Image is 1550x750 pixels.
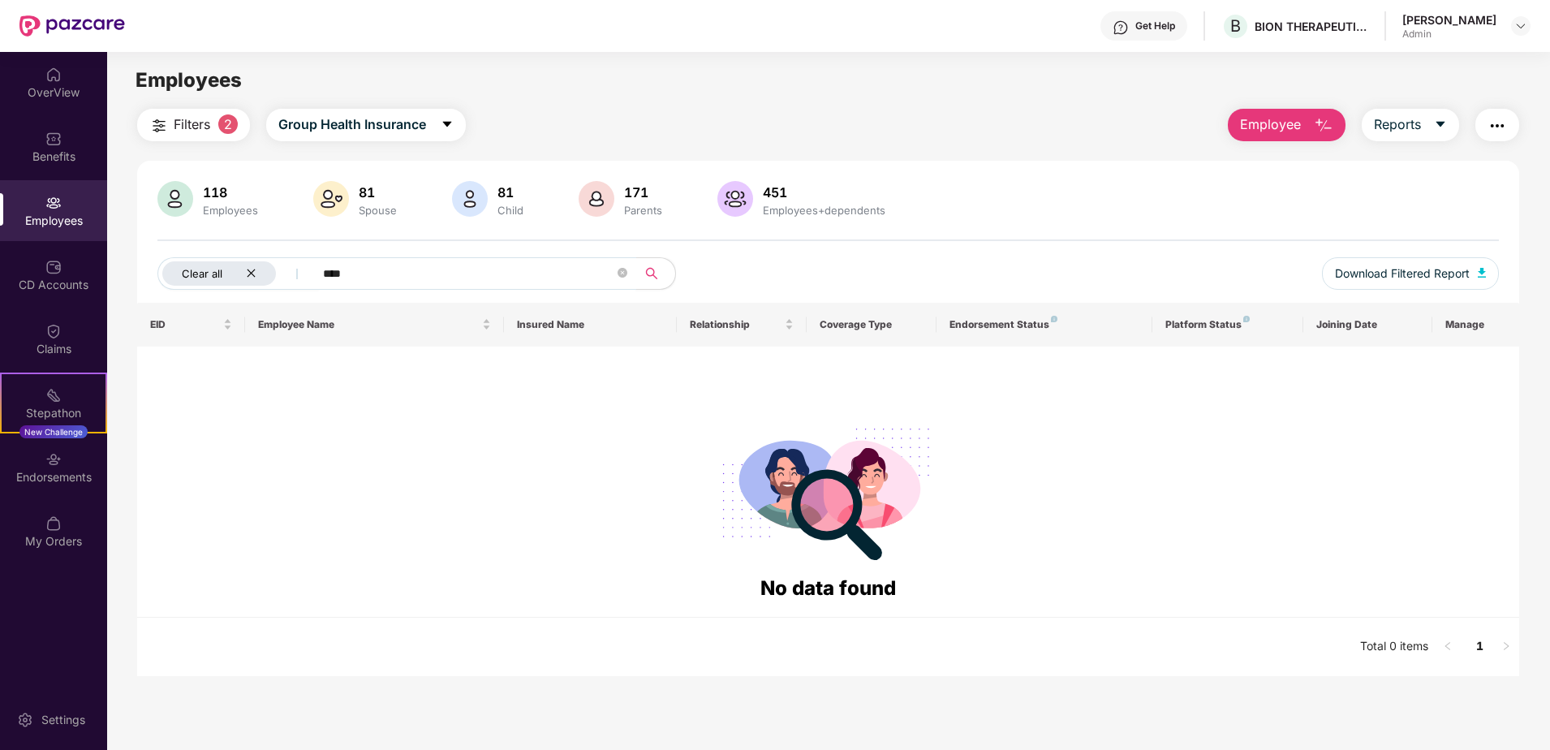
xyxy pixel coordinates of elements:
[45,515,62,532] img: svg+xml;base64,PHN2ZyBpZD0iTXlfT3JkZXJzIiBkYXRhLW5hbWU9Ik15IE9yZGVycyIgeG1sbnM9Imh0dHA6Ly93d3cudz...
[1322,257,1499,290] button: Download Filtered Report
[441,118,454,132] span: caret-down
[1240,114,1301,135] span: Employee
[1228,109,1345,141] button: Employee
[1467,634,1493,660] li: 1
[150,318,220,331] span: EID
[245,303,504,347] th: Employee Name
[1230,16,1241,36] span: B
[635,267,667,280] span: search
[760,184,889,200] div: 451
[37,712,90,728] div: Settings
[1514,19,1527,32] img: svg+xml;base64,PHN2ZyBpZD0iRHJvcGRvd24tMzJ4MzIiIHhtbG5zPSJodHRwOi8vd3d3LnczLm9yZy8yMDAwL3N2ZyIgd2...
[618,268,627,278] span: close-circle
[45,387,62,403] img: svg+xml;base64,PHN2ZyB4bWxucz0iaHR0cDovL3d3dy53My5vcmcvMjAwMC9zdmciIHdpZHRoPSIyMSIgaGVpZ2h0PSIyMC...
[760,576,896,600] span: No data found
[258,318,479,331] span: Employee Name
[1432,303,1519,347] th: Manage
[1402,12,1496,28] div: [PERSON_NAME]
[137,303,245,347] th: EID
[2,405,105,421] div: Stepathon
[1374,114,1421,135] span: Reports
[1360,634,1428,660] li: Total 0 items
[760,204,889,217] div: Employees+dependents
[1303,303,1433,347] th: Joining Date
[200,204,261,217] div: Employees
[1243,316,1250,322] img: svg+xml;base64,PHN2ZyB4bWxucz0iaHR0cDovL3d3dy53My5vcmcvMjAwMC9zdmciIHdpZHRoPSI4IiBoZWlnaHQ9IjgiIH...
[690,318,781,331] span: Relationship
[182,267,222,280] span: Clear all
[1467,634,1493,658] a: 1
[1402,28,1496,41] div: Admin
[494,184,527,200] div: 81
[1435,634,1461,660] button: left
[635,257,676,290] button: search
[266,109,466,141] button: Group Health Insurancecaret-down
[313,181,349,217] img: svg+xml;base64,PHN2ZyB4bWxucz0iaHR0cDovL3d3dy53My5vcmcvMjAwMC9zdmciIHhtbG5zOnhsaW5rPSJodHRwOi8vd3...
[949,318,1139,331] div: Endorsement Status
[711,408,945,573] img: svg+xml;base64,PHN2ZyB4bWxucz0iaHR0cDovL3d3dy53My5vcmcvMjAwMC9zdmciIHdpZHRoPSIyODgiIGhlaWdodD0iMj...
[200,184,261,200] div: 118
[1314,116,1333,136] img: svg+xml;base64,PHN2ZyB4bWxucz0iaHR0cDovL3d3dy53My5vcmcvMjAwMC9zdmciIHhtbG5zOnhsaW5rPSJodHRwOi8vd3...
[621,204,665,217] div: Parents
[494,204,527,217] div: Child
[807,303,936,347] th: Coverage Type
[1501,641,1511,651] span: right
[1255,19,1368,34] div: BION THERAPEUTICS ([GEOGRAPHIC_DATA]) PRIVATE LIMITED
[1051,316,1057,322] img: svg+xml;base64,PHN2ZyB4bWxucz0iaHR0cDovL3d3dy53My5vcmcvMjAwMC9zdmciIHdpZHRoPSI4IiBoZWlnaHQ9IjgiIH...
[1435,634,1461,660] li: Previous Page
[45,323,62,339] img: svg+xml;base64,PHN2ZyBpZD0iQ2xhaW0iIHhtbG5zPSJodHRwOi8vd3d3LnczLm9yZy8yMDAwL3N2ZyIgd2lkdGg9IjIwIi...
[45,195,62,211] img: svg+xml;base64,PHN2ZyBpZD0iRW1wbG95ZWVzIiB4bWxucz0iaHR0cDovL3d3dy53My5vcmcvMjAwMC9zdmciIHdpZHRoPS...
[355,184,400,200] div: 81
[149,116,169,136] img: svg+xml;base64,PHN2ZyB4bWxucz0iaHR0cDovL3d3dy53My5vcmcvMjAwMC9zdmciIHdpZHRoPSIyNCIgaGVpZ2h0PSIyNC...
[174,114,210,135] span: Filters
[157,181,193,217] img: svg+xml;base64,PHN2ZyB4bWxucz0iaHR0cDovL3d3dy53My5vcmcvMjAwMC9zdmciIHhtbG5zOnhsaW5rPSJodHRwOi8vd3...
[452,181,488,217] img: svg+xml;base64,PHN2ZyB4bWxucz0iaHR0cDovL3d3dy53My5vcmcvMjAwMC9zdmciIHhtbG5zOnhsaW5rPSJodHRwOi8vd3...
[45,131,62,147] img: svg+xml;base64,PHN2ZyBpZD0iQmVuZWZpdHMiIHhtbG5zPSJodHRwOi8vd3d3LnczLm9yZy8yMDAwL3N2ZyIgd2lkdGg9Ij...
[621,184,665,200] div: 171
[677,303,807,347] th: Relationship
[1335,265,1470,282] span: Download Filtered Report
[717,181,753,217] img: svg+xml;base64,PHN2ZyB4bWxucz0iaHR0cDovL3d3dy53My5vcmcvMjAwMC9zdmciIHhtbG5zOnhsaW5rPSJodHRwOi8vd3...
[1493,634,1519,660] li: Next Page
[579,181,614,217] img: svg+xml;base64,PHN2ZyB4bWxucz0iaHR0cDovL3d3dy53My5vcmcvMjAwMC9zdmciIHhtbG5zOnhsaW5rPSJodHRwOi8vd3...
[1165,318,1290,331] div: Platform Status
[19,425,88,438] div: New Challenge
[246,268,256,278] span: close
[1478,268,1486,278] img: svg+xml;base64,PHN2ZyB4bWxucz0iaHR0cDovL3d3dy53My5vcmcvMjAwMC9zdmciIHhtbG5zOnhsaW5rPSJodHRwOi8vd3...
[137,109,250,141] button: Filters2
[618,266,627,282] span: close-circle
[136,68,242,92] span: Employees
[278,114,426,135] span: Group Health Insurance
[19,15,125,37] img: New Pazcare Logo
[17,712,33,728] img: svg+xml;base64,PHN2ZyBpZD0iU2V0dGluZy0yMHgyMCIgeG1sbnM9Imh0dHA6Ly93d3cudzMub3JnLzIwMDAvc3ZnIiB3aW...
[45,259,62,275] img: svg+xml;base64,PHN2ZyBpZD0iQ0RfQWNjb3VudHMiIGRhdGEtbmFtZT0iQ0QgQWNjb3VudHMiIHhtbG5zPSJodHRwOi8vd3...
[45,67,62,83] img: svg+xml;base64,PHN2ZyBpZD0iSG9tZSIgeG1sbnM9Imh0dHA6Ly93d3cudzMub3JnLzIwMDAvc3ZnIiB3aWR0aD0iMjAiIG...
[1434,118,1447,132] span: caret-down
[1362,109,1459,141] button: Reportscaret-down
[45,451,62,468] img: svg+xml;base64,PHN2ZyBpZD0iRW5kb3JzZW1lbnRzIiB4bWxucz0iaHR0cDovL3d3dy53My5vcmcvMjAwMC9zdmciIHdpZH...
[157,257,320,290] button: Clear allclose
[1493,634,1519,660] button: right
[1113,19,1129,36] img: svg+xml;base64,PHN2ZyBpZD0iSGVscC0zMngzMiIgeG1sbnM9Imh0dHA6Ly93d3cudzMub3JnLzIwMDAvc3ZnIiB3aWR0aD...
[1488,116,1507,136] img: svg+xml;base64,PHN2ZyB4bWxucz0iaHR0cDovL3d3dy53My5vcmcvMjAwMC9zdmciIHdpZHRoPSIyNCIgaGVpZ2h0PSIyNC...
[504,303,677,347] th: Insured Name
[1135,19,1175,32] div: Get Help
[1443,641,1453,651] span: left
[218,114,238,134] span: 2
[355,204,400,217] div: Spouse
